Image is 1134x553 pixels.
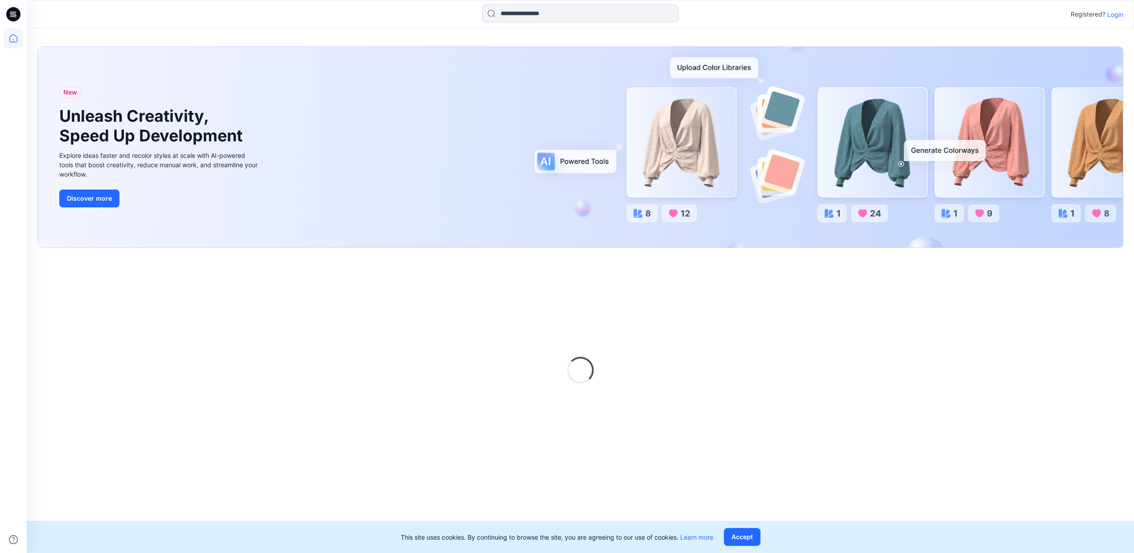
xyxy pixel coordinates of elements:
[59,151,260,179] div: Explore ideas faster and recolor styles at scale with AI-powered tools that boost creativity, red...
[401,532,713,542] p: This site uses cookies. By continuing to browse the site, you are agreeing to our use of cookies.
[59,190,119,207] button: Discover more
[1071,9,1105,20] p: Registered?
[724,528,760,546] button: Accept
[59,190,260,207] a: Discover more
[1107,10,1123,19] p: Login
[680,533,713,541] a: Learn more
[59,107,247,145] h1: Unleash Creativity, Speed Up Development
[63,87,77,98] span: New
